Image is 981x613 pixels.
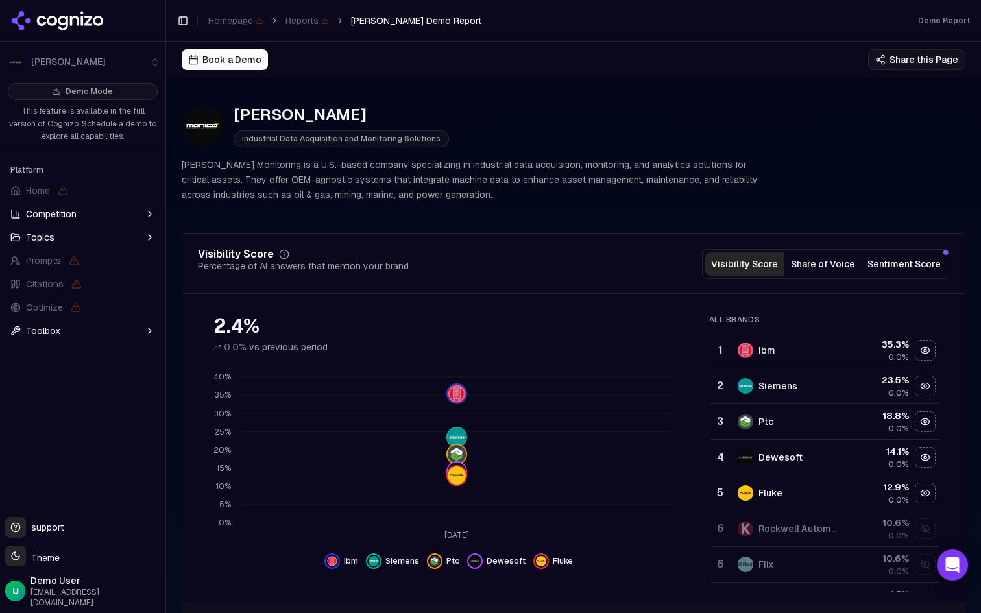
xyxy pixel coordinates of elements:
[710,511,939,547] tr: 6rockwell automationRockwell Automation10.6%0.0%Show rockwell automation data
[536,556,546,566] img: fluke
[915,447,936,468] button: Hide dewesoft data
[705,252,784,276] button: Visibility Score
[888,495,909,505] span: 0.0%
[213,315,683,338] div: 2.4%
[26,278,64,291] span: Citations
[888,566,909,577] span: 0.0%
[182,49,268,70] button: Book a Demo
[868,49,965,70] button: Share this Page
[716,521,725,536] div: 6
[467,553,526,569] button: Hide dewesoft data
[851,409,908,422] div: 18.8 %
[738,343,753,358] img: ibm
[8,105,158,143] p: This feature is available in the full version of Cognizo. Schedule a demo to explore all capabili...
[710,440,939,475] tr: 4dewesoftDewesoft14.1%0.0%Hide dewesoft data
[26,208,77,221] span: Competition
[710,368,939,404] tr: 2siemensSiemens23.5%0.0%Hide siemens data
[758,344,775,357] div: Ibm
[915,340,936,361] button: Hide ibm data
[234,104,449,125] div: [PERSON_NAME]
[249,341,328,354] span: vs previous period
[553,556,573,566] span: Fluke
[918,16,971,26] div: Demo Report
[851,481,908,494] div: 12.9 %
[915,483,936,503] button: Hide fluke data
[215,391,231,401] tspan: 35%
[26,521,64,534] span: support
[219,518,231,529] tspan: 0%
[738,521,753,536] img: rockwell automation
[234,130,449,147] span: Industrial Data Acquisition and Monitoring Solutions
[915,554,936,575] button: Show fiix data
[448,466,466,485] img: fluke
[366,553,419,569] button: Hide siemens data
[915,518,936,539] button: Show rockwell automation data
[26,231,54,244] span: Topics
[344,556,358,566] span: Ibm
[738,557,753,572] img: fiix
[937,549,968,581] div: Open Intercom Messenger
[487,556,526,566] span: Dewesoft
[915,376,936,396] button: Hide siemens data
[716,557,725,572] div: 6
[213,445,231,455] tspan: 20%
[758,487,782,499] div: Fluke
[182,158,763,202] p: [PERSON_NAME] Monitoring is a U.S.-based company specializing in industrial data acquisition, mon...
[214,409,231,419] tspan: 30%
[758,558,774,571] div: Fiix
[219,499,231,510] tspan: 5%
[30,587,160,608] span: [EMAIL_ADDRESS][DOMAIN_NAME]
[208,14,481,27] nav: breadcrumb
[710,333,939,368] tr: 1ibmIbm35.3%0.0%Hide ibm data
[470,556,480,566] img: dewesoft
[369,556,379,566] img: siemens
[444,530,469,540] tspan: [DATE]
[182,105,223,147] img: Monico
[198,259,409,272] div: Percentage of AI answers that mention your brand
[224,341,247,354] span: 0.0%
[385,556,419,566] span: Siemens
[26,324,60,337] span: Toolbox
[758,415,773,428] div: Ptc
[888,352,909,363] span: 0.0%
[716,450,725,465] div: 4
[862,252,946,276] button: Sentiment Score
[448,385,466,403] img: ibm
[738,414,753,429] img: ptc
[533,553,573,569] button: Hide fluke data
[198,249,274,259] div: Visibility Score
[915,411,936,432] button: Hide ptc data
[915,590,936,610] button: Show bently nevada data
[851,588,908,601] div: 4.7 %
[716,414,725,429] div: 3
[851,445,908,458] div: 14.1 %
[851,516,908,529] div: 10.6 %
[448,463,466,481] img: dewesoft
[738,485,753,501] img: fluke
[30,574,160,587] span: Demo User
[888,424,909,434] span: 0.0%
[5,320,160,341] button: Toolbox
[888,388,909,398] span: 0.0%
[446,556,459,566] span: Ptc
[5,160,160,180] div: Platform
[26,301,63,314] span: Optimize
[214,427,231,437] tspan: 25%
[758,522,840,535] div: Rockwell Automation
[324,553,358,569] button: Hide ibm data
[26,552,60,564] span: Theme
[851,374,908,387] div: 23.5 %
[851,338,908,351] div: 35.3 %
[710,475,939,511] tr: 5flukeFluke12.9%0.0%Hide fluke data
[448,445,466,463] img: ptc
[285,14,329,27] span: Reports
[66,86,113,97] span: Demo Mode
[427,553,459,569] button: Hide ptc data
[5,204,160,224] button: Competition
[208,14,263,27] span: Homepage
[784,252,862,276] button: Share of Voice
[716,485,725,501] div: 5
[738,378,753,394] img: siemens
[738,450,753,465] img: dewesoft
[213,372,231,383] tspan: 40%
